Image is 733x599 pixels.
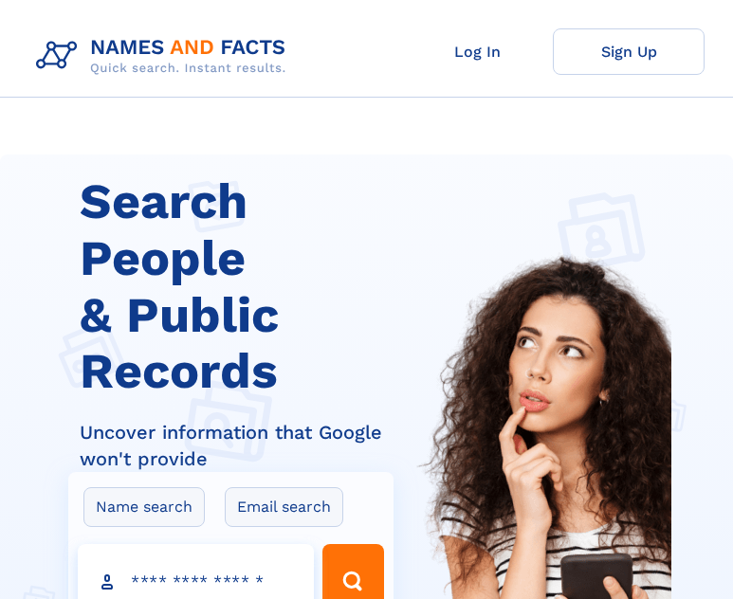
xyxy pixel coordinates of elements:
div: Uncover information that Google won't provide [80,419,405,472]
label: Email search [225,487,343,527]
h1: Search People & Public Records [80,173,405,400]
img: Logo Names and Facts [28,30,302,82]
a: Sign Up [553,28,705,75]
a: Log In [401,28,553,75]
label: Name search [83,487,205,527]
